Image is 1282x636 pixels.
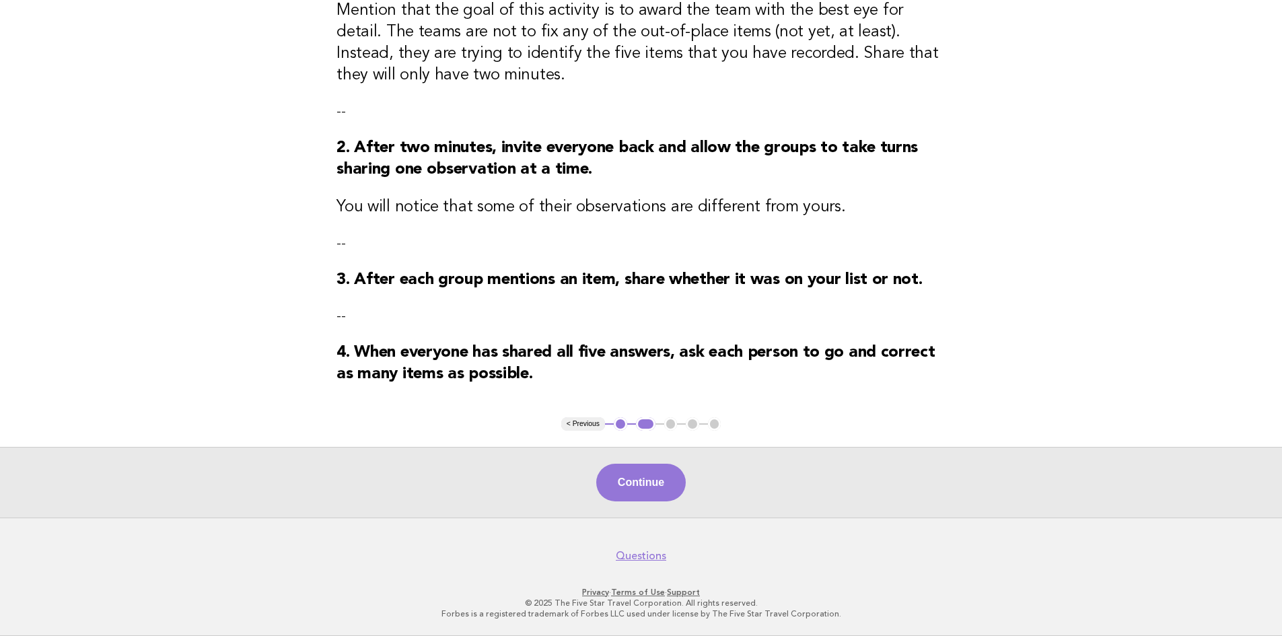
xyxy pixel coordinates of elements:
[636,417,655,431] button: 2
[611,588,665,597] a: Terms of Use
[336,102,946,121] p: --
[229,587,1053,598] p: · ·
[336,307,946,326] p: --
[336,234,946,253] p: --
[229,598,1053,608] p: © 2025 The Five Star Travel Corporation. All rights reserved.
[582,588,609,597] a: Privacy
[616,549,666,563] a: Questions
[229,608,1053,619] p: Forbes is a registered trademark of Forbes LLC used under license by The Five Star Travel Corpora...
[336,345,935,382] strong: 4. When everyone has shared all five answers, ask each person to go and correct as many items as ...
[596,464,686,501] button: Continue
[336,197,946,218] h3: You will notice that some of their observations are different from yours.
[561,417,605,431] button: < Previous
[336,272,922,288] strong: 3. After each group mentions an item, share whether it was on your list or not.
[667,588,700,597] a: Support
[336,140,918,178] strong: 2. After two minutes, invite everyone back and allow the groups to take turns sharing one observa...
[614,417,627,431] button: 1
